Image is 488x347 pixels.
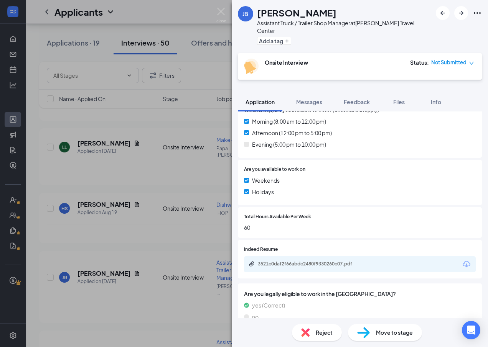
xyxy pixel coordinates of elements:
svg: ArrowLeftNew [438,8,447,18]
span: Weekends [252,176,280,185]
svg: Download [462,260,471,269]
span: Not Submitted [431,59,467,66]
button: ArrowLeftNew [436,6,450,20]
span: Reject [316,328,333,337]
span: Evening (5:00 pm to 10:00 pm) [252,140,326,149]
a: Paperclip3521c0daf2f66abdc2480f9330260c07.pdf [249,261,373,268]
span: Indeed Resume [244,246,278,253]
span: Are you legally eligible to work in the [GEOGRAPHIC_DATA]? [244,290,476,298]
svg: ArrowRight [457,8,466,18]
span: Move to stage [376,328,413,337]
span: Messages [296,98,322,105]
div: Assistant Truck / Trailer Shop Manager at [PERSON_NAME] Travel Center [257,19,432,34]
div: Status : [410,59,429,66]
span: no [252,313,259,321]
svg: Ellipses [473,8,482,18]
span: Info [431,98,441,105]
svg: Plus [285,39,289,43]
span: yes (Correct) [252,301,285,309]
svg: Paperclip [249,261,255,267]
div: JB [242,10,248,18]
b: Onsite Interview [265,59,308,66]
span: Total Hours Available Per Week [244,213,311,221]
h1: [PERSON_NAME] [257,6,336,19]
span: Application [246,98,275,105]
span: Holidays [252,188,274,196]
span: Afternoon (12:00 pm to 5:00 pm) [252,129,332,137]
span: Morning (8:00 am to 12:00 pm) [252,117,326,126]
span: down [469,61,474,66]
span: Files [393,98,405,105]
span: 60 [244,223,476,232]
span: Are you available to work on [244,166,305,173]
button: PlusAdd a tag [257,37,291,45]
span: Feedback [344,98,370,105]
div: Open Intercom Messenger [462,321,480,339]
div: 3521c0daf2f66abdc2480f9330260c07.pdf [258,261,365,267]
button: ArrowRight [454,6,468,20]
